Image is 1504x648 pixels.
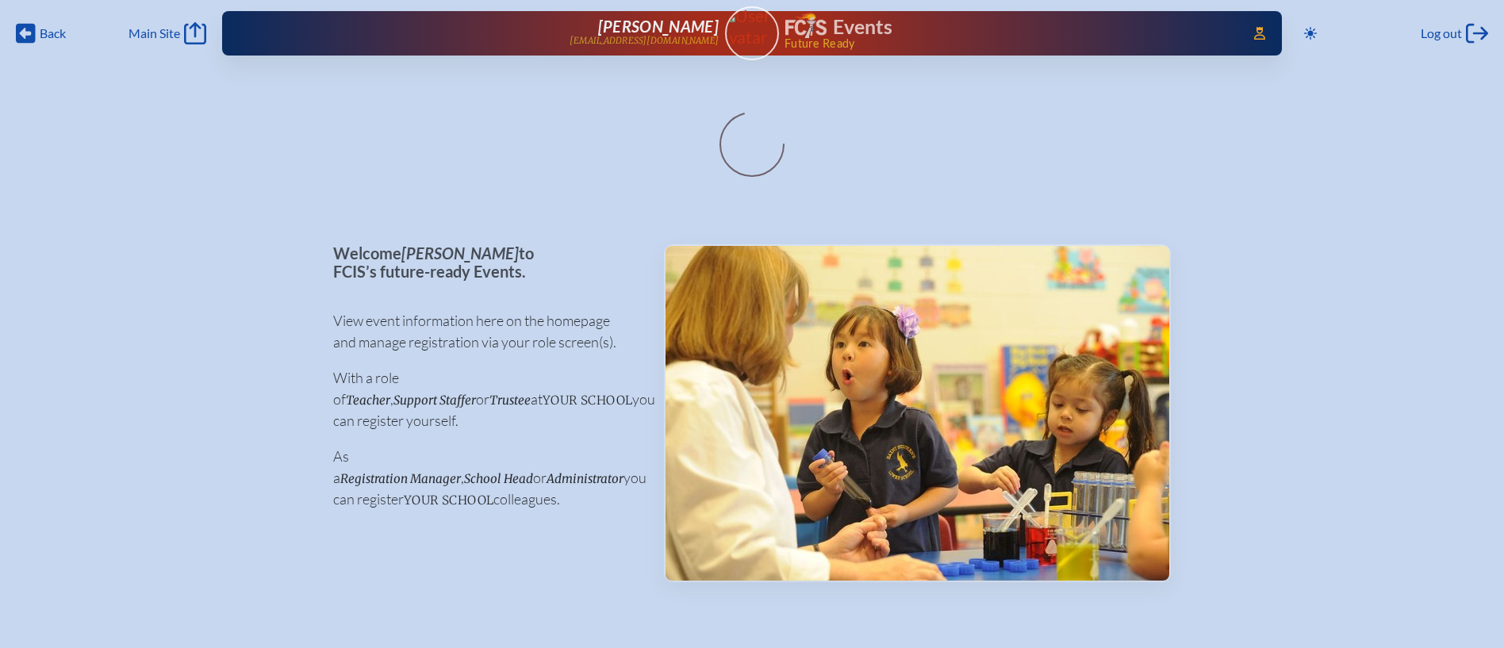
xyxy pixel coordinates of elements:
[340,471,461,486] span: Registration Manager
[464,471,533,486] span: School Head
[785,13,1231,49] div: FCIS Events — Future ready
[543,393,632,408] span: your school
[725,6,779,60] a: User Avatar
[129,22,206,44] a: Main Site
[404,493,493,508] span: your school
[40,25,66,41] span: Back
[598,17,719,36] span: [PERSON_NAME]
[1421,25,1462,41] span: Log out
[547,471,623,486] span: Administrator
[785,38,1231,49] span: Future Ready
[333,244,639,280] p: Welcome to FCIS’s future-ready Events.
[570,36,719,46] p: [EMAIL_ADDRESS][DOMAIN_NAME]
[129,25,180,41] span: Main Site
[333,310,639,353] p: View event information here on the homepage and manage registration via your role screen(s).
[489,393,531,408] span: Trustee
[333,446,639,510] p: As a , or you can register colleagues.
[393,393,476,408] span: Support Staffer
[273,17,719,49] a: [PERSON_NAME][EMAIL_ADDRESS][DOMAIN_NAME]
[333,367,639,431] p: With a role of , or at you can register yourself.
[718,6,785,48] img: User Avatar
[346,393,390,408] span: Teacher
[666,246,1169,581] img: Events
[401,243,519,263] span: [PERSON_NAME]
